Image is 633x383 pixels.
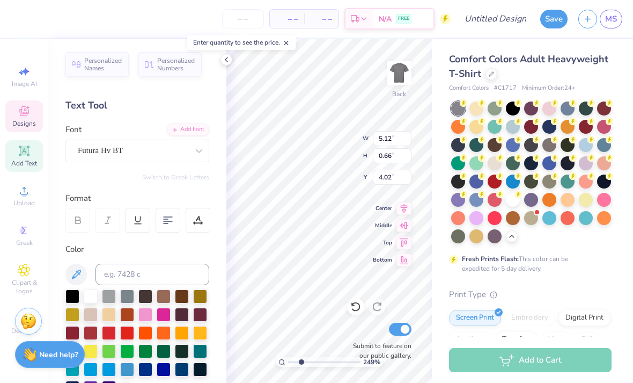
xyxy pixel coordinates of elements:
div: Digital Print [558,310,610,326]
div: Vinyl [541,331,571,348]
div: This color can be expedited for 5 day delivery. [462,254,594,273]
div: Color [65,243,209,256]
label: Font [65,124,82,136]
span: – – [276,13,298,25]
span: Upload [13,199,35,207]
span: Designs [12,119,36,128]
span: Greek [16,239,33,247]
div: Transfers [495,331,538,348]
div: Foil [575,331,600,348]
span: N/A [379,13,392,25]
span: Image AI [12,80,37,88]
strong: Fresh Prints Flash: [462,255,519,263]
button: Save [540,10,568,28]
div: Add Font [167,124,209,136]
span: MS [605,13,617,25]
span: Comfort Colors [449,84,489,93]
div: Embroidery [504,310,555,326]
div: Back [392,89,406,99]
div: Applique [449,331,492,348]
span: Clipart & logos [5,278,43,295]
input: – – [222,9,264,28]
span: Middle [373,222,392,229]
div: Format [65,192,210,205]
span: Minimum Order: 24 + [522,84,576,93]
span: – – [311,13,332,25]
span: Personalized Names [84,57,122,72]
span: Bottom [373,256,392,264]
div: Text Tool [65,98,209,113]
span: Personalized Numbers [157,57,195,72]
span: FREE [398,15,409,23]
img: Back [388,62,410,84]
input: e.g. 7428 c [95,264,209,285]
span: # C1717 [494,84,517,93]
div: Screen Print [449,310,501,326]
span: Add Text [11,159,37,168]
a: MS [600,10,622,28]
span: 249 % [363,357,380,367]
span: Comfort Colors Adult Heavyweight T-Shirt [449,53,608,80]
button: Switch to Greek Letters [142,173,209,182]
span: Center [373,205,392,212]
strong: Need help? [39,350,78,360]
div: Enter quantity to see the price. [187,35,296,50]
div: Print Type [449,288,612,301]
span: Top [373,239,392,247]
span: Decorate [11,327,37,335]
input: Untitled Design [456,8,535,30]
label: Submit to feature on our public gallery. [347,341,411,360]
